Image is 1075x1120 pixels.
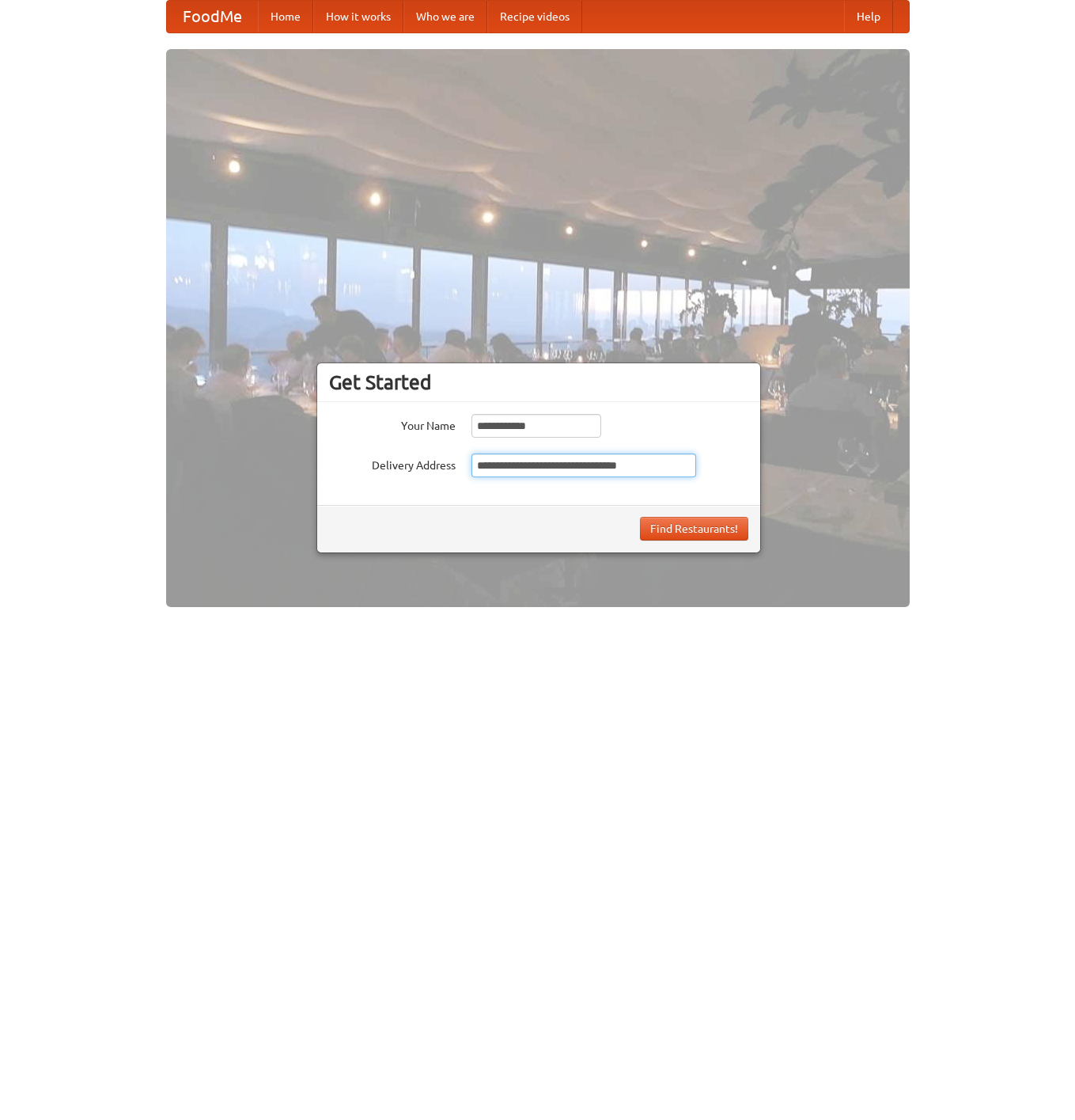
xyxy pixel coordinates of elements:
label: Delivery Address [329,454,456,473]
a: Help [844,1,893,32]
h3: Get Started [329,370,748,394]
label: Your Name [329,414,456,434]
a: Home [258,1,313,32]
button: Find Restaurants! [640,517,748,541]
a: Recipe videos [487,1,582,32]
a: Who we are [403,1,487,32]
a: How it works [313,1,403,32]
a: FoodMe [167,1,258,32]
